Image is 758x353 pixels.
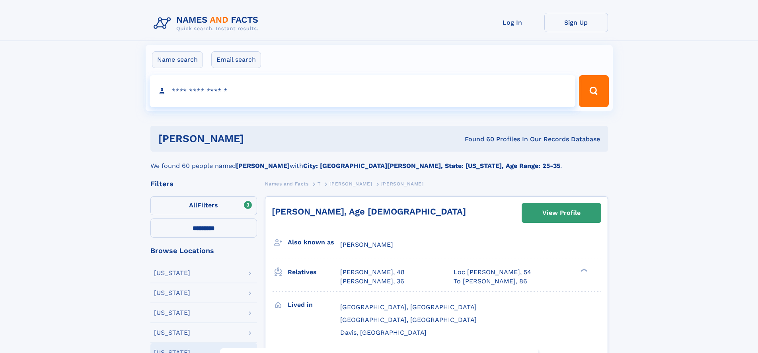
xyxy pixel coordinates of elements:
b: City: [GEOGRAPHIC_DATA][PERSON_NAME], State: [US_STATE], Age Range: 25-35 [303,162,560,170]
div: Filters [150,180,257,187]
h3: Lived in [288,298,340,312]
label: Name search [152,51,203,68]
a: Sign Up [544,13,608,32]
a: [PERSON_NAME], Age [DEMOGRAPHIC_DATA] [272,207,466,216]
div: Browse Locations [150,247,257,254]
a: [PERSON_NAME], 48 [340,268,405,277]
div: View Profile [542,204,581,222]
div: [US_STATE] [154,310,190,316]
a: [PERSON_NAME], 36 [340,277,404,286]
span: All [189,201,197,209]
span: [PERSON_NAME] [340,241,393,248]
img: Logo Names and Facts [150,13,265,34]
span: [PERSON_NAME] [329,181,372,187]
div: [US_STATE] [154,270,190,276]
a: T [318,179,321,189]
span: [GEOGRAPHIC_DATA], [GEOGRAPHIC_DATA] [340,316,477,324]
label: Email search [211,51,261,68]
input: search input [150,75,576,107]
a: To [PERSON_NAME], 86 [454,277,527,286]
div: ❯ [579,268,588,273]
div: [US_STATE] [154,290,190,296]
a: View Profile [522,203,601,222]
h3: Relatives [288,265,340,279]
span: T [318,181,321,187]
a: Log In [481,13,544,32]
label: Filters [150,196,257,215]
a: [PERSON_NAME] [329,179,372,189]
button: Search Button [579,75,608,107]
h3: Also known as [288,236,340,249]
div: [US_STATE] [154,330,190,336]
a: Names and Facts [265,179,309,189]
div: We found 60 people named with . [150,152,608,171]
div: Found 60 Profiles In Our Records Database [354,135,600,144]
b: [PERSON_NAME] [236,162,290,170]
span: Davis, [GEOGRAPHIC_DATA] [340,329,427,336]
a: Loc [PERSON_NAME], 54 [454,268,531,277]
h1: [PERSON_NAME] [158,134,355,144]
span: [PERSON_NAME] [381,181,424,187]
span: [GEOGRAPHIC_DATA], [GEOGRAPHIC_DATA] [340,303,477,311]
